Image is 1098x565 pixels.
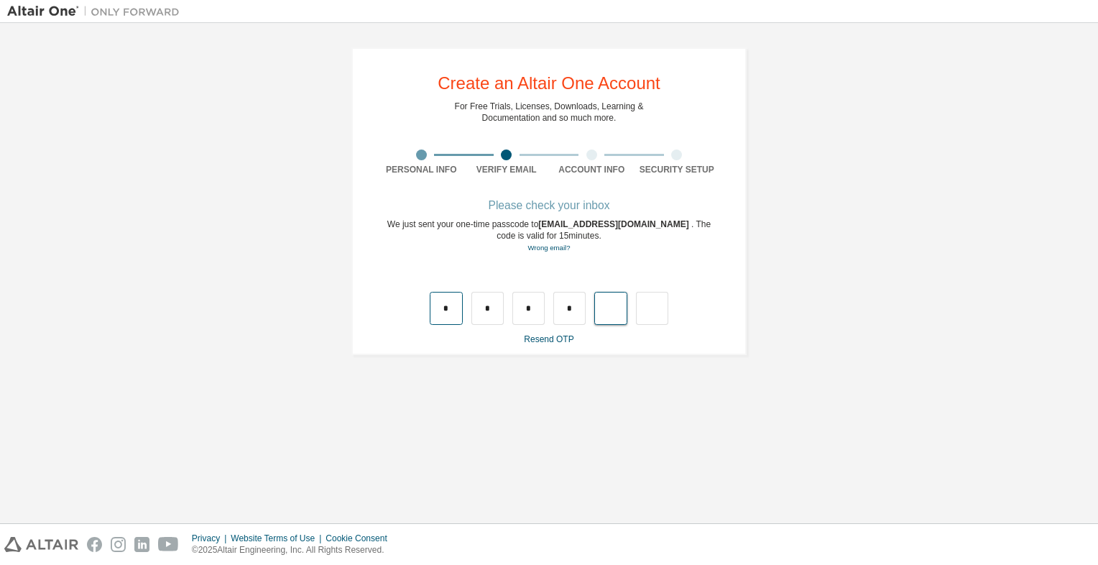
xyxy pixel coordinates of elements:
[87,537,102,552] img: facebook.svg
[549,164,635,175] div: Account Info
[4,537,78,552] img: altair_logo.svg
[134,537,149,552] img: linkedin.svg
[192,533,231,544] div: Privacy
[231,533,326,544] div: Website Terms of Use
[464,164,550,175] div: Verify Email
[538,219,691,229] span: [EMAIL_ADDRESS][DOMAIN_NAME]
[527,244,570,252] a: Go back to the registration form
[192,544,396,556] p: © 2025 Altair Engineering, Inc. All Rights Reserved.
[326,533,395,544] div: Cookie Consent
[455,101,644,124] div: For Free Trials, Licenses, Downloads, Learning & Documentation and so much more.
[524,334,573,344] a: Resend OTP
[379,164,464,175] div: Personal Info
[635,164,720,175] div: Security Setup
[438,75,660,92] div: Create an Altair One Account
[158,537,179,552] img: youtube.svg
[7,4,187,19] img: Altair One
[379,219,719,254] div: We just sent your one-time passcode to . The code is valid for 15 minutes.
[111,537,126,552] img: instagram.svg
[379,201,719,210] div: Please check your inbox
